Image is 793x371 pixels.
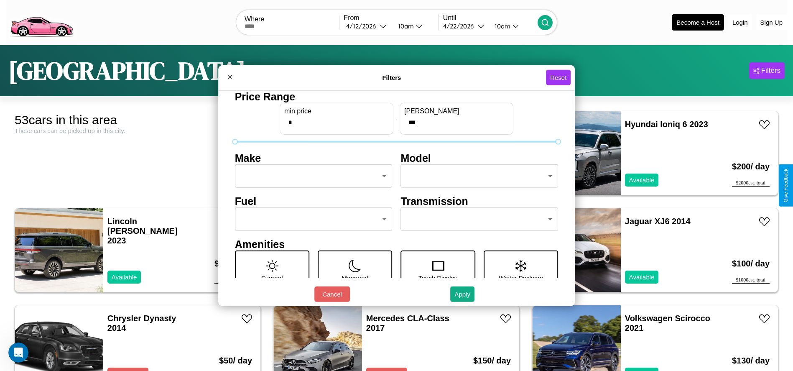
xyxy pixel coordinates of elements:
div: 53 cars in this area [15,113,261,127]
a: Mercedes CLA-Class 2017 [366,314,449,333]
iframe: Intercom live chat [8,343,28,363]
button: Become a Host [672,14,724,31]
label: Until [443,14,538,22]
div: 10am [490,22,513,30]
a: Hyundai Ioniq 6 2023 [625,120,708,129]
p: Available [112,271,137,283]
div: $ 2000 est. total [732,180,770,187]
label: min price [284,107,389,115]
label: From [344,14,438,22]
div: These cars can be picked up in this city. [15,127,261,134]
a: Lincoln [PERSON_NAME] 2023 [107,217,178,245]
button: Sign Up [756,15,787,30]
a: Jaguar XJ6 2014 [625,217,691,226]
button: 10am [391,22,439,31]
h4: Price Range [235,90,558,102]
button: 4/12/2026 [344,22,391,31]
h4: Fuel [235,195,393,207]
div: Filters [761,67,780,75]
h4: Model [401,152,558,164]
button: 10am [488,22,538,31]
a: Volkswagen Scirocco 2021 [625,314,710,333]
div: $ 1000 est. total [732,277,770,284]
p: Available [629,174,655,186]
p: - [395,113,398,124]
div: 4 / 12 / 2026 [346,22,380,30]
p: Touch Display [418,272,457,283]
h4: Make [235,152,393,164]
h3: $ 110 / day [214,251,252,277]
h4: Transmission [401,195,558,207]
a: Chrysler Dynasty 2014 [107,314,176,333]
button: Apply [450,287,474,302]
button: Login [728,15,752,30]
div: Give Feedback [783,169,789,202]
p: Sunroof [261,272,283,283]
h4: Filters [237,74,546,81]
div: 4 / 22 / 2026 [443,22,478,30]
button: Cancel [314,287,350,302]
label: [PERSON_NAME] [404,107,509,115]
div: 10am [394,22,416,30]
p: Winter Package [499,272,543,283]
div: $ 1100 est. total [214,277,252,284]
img: logo [6,4,76,39]
label: Where [245,15,339,23]
p: Available [629,271,655,283]
h4: Amenities [235,238,558,250]
h1: [GEOGRAPHIC_DATA] [8,54,246,88]
p: Moonroof [342,272,368,283]
h3: $ 200 / day [732,154,770,180]
h3: $ 100 / day [732,251,770,277]
button: Reset [546,70,571,85]
button: Filters [749,62,785,79]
